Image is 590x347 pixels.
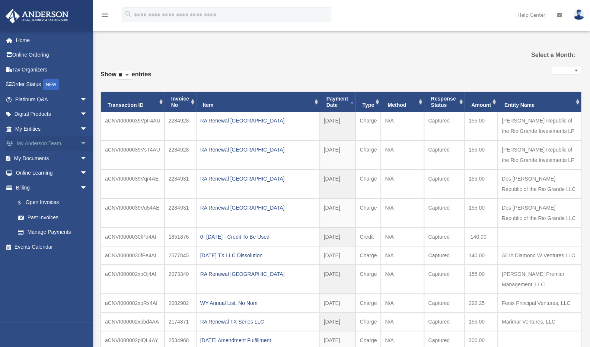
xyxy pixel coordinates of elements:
td: Captured [424,140,465,169]
td: 2082902 [165,294,196,312]
td: N/A [381,294,424,312]
label: Select a Month: [506,50,575,60]
td: 155.00 [465,198,498,227]
td: 155.00 [465,169,498,198]
div: RA Renewal [GEOGRAPHIC_DATA] [200,144,316,155]
td: [DATE] [320,246,356,265]
td: [DATE] [320,198,356,227]
td: Charge [355,140,381,169]
div: 0- [DATE] - Credit To Be Used [200,232,316,242]
a: My Entitiesarrow_drop_down [5,121,99,136]
td: N/A [381,246,424,265]
td: aCNVI0000039Vu54AE [101,198,165,227]
a: $Open Invoices [10,195,99,210]
td: 2284931 [165,198,196,227]
td: N/A [381,312,424,331]
div: RA Renewal [GEOGRAPHIC_DATA] [200,173,316,184]
td: Captured [424,169,465,198]
td: N/A [381,198,424,227]
a: Digital Productsarrow_drop_down [5,107,99,122]
td: [DATE] [320,169,356,198]
td: [DATE] [320,294,356,312]
img: Anderson Advisors Platinum Portal [3,9,71,23]
th: Item: activate to sort column ascending [196,92,320,112]
td: Charge [355,265,381,294]
td: aCNVI000002xpRx4AI [101,294,165,312]
td: [PERSON_NAME] Premier Management, LLC [498,265,581,294]
td: [PERSON_NAME] Republic of the Rio Grande Investments LP [498,140,581,169]
td: Captured [424,112,465,140]
span: arrow_drop_down [80,166,95,181]
td: 2284928 [165,140,196,169]
td: Charge [355,169,381,198]
td: 292.25 [465,294,498,312]
td: Captured [424,227,465,246]
td: Captured [424,198,465,227]
th: Transaction ID: activate to sort column ascending [101,92,165,112]
td: N/A [381,227,424,246]
td: [DATE] [320,312,356,331]
td: Charge [355,246,381,265]
a: Past Invoices [10,210,95,225]
div: [DATE] Amendment Fulfillment [200,335,316,346]
td: Dos [PERSON_NAME] Republic of the Rio Grande LLC [498,198,581,227]
select: Showentries [117,71,132,80]
td: 140.00 [465,246,498,265]
td: N/A [381,265,424,294]
td: Captured [424,312,465,331]
td: [DATE] [320,140,356,169]
td: 2284928 [165,112,196,140]
a: Order StatusNEW [5,77,99,92]
a: Manage Payments [10,225,99,240]
td: aCNVI0000039Vqr4AE [101,169,165,198]
td: 1851876 [165,227,196,246]
a: My Anderson Teamarrow_drop_down [5,136,99,151]
div: RA Renewal [GEOGRAPHIC_DATA] [200,203,316,213]
td: aCNVI0000030fPd4AI [101,227,165,246]
th: Invoice No: activate to sort column ascending [165,92,196,112]
th: Payment Date: activate to sort column ascending [320,92,356,112]
td: Captured [424,294,465,312]
div: RA Renewal [GEOGRAPHIC_DATA] [200,269,316,279]
td: Fenix Principal Ventures, LLC [498,294,581,312]
td: 2577845 [165,246,196,265]
i: menu [101,10,109,19]
i: search [124,10,133,18]
td: aCNVI000002xpOj4AI [101,265,165,294]
td: -140.00 [465,227,498,246]
a: Events Calendar [5,239,99,254]
td: Charge [355,112,381,140]
td: Charge [355,294,381,312]
th: Entity Name: activate to sort column ascending [498,92,581,112]
td: 155.00 [465,112,498,140]
span: arrow_drop_down [80,107,95,122]
td: aCNVI0000039VsT4AU [101,140,165,169]
td: 2284931 [165,169,196,198]
th: Amount: activate to sort column ascending [465,92,498,112]
td: [DATE] [320,265,356,294]
span: arrow_drop_down [80,136,95,152]
a: Online Learningarrow_drop_down [5,166,99,181]
img: User Pic [573,9,584,20]
td: [DATE] [320,227,356,246]
td: Charge [355,198,381,227]
div: [DATE] TX LLC Dissolution [200,250,316,261]
label: Show entries [101,69,151,87]
td: 2073340 [165,265,196,294]
td: aCNVI000002xpbd4AA [101,312,165,331]
div: WY Annual List, No Nom [200,298,316,308]
td: All In Diamond W Ventures LLC [498,246,581,265]
span: arrow_drop_down [80,180,95,195]
td: 155.00 [465,140,498,169]
th: Response Status: activate to sort column ascending [424,92,465,112]
td: N/A [381,169,424,198]
td: [PERSON_NAME] Republic of the Rio Grande Investments LP [498,112,581,140]
td: N/A [381,112,424,140]
a: Billingarrow_drop_down [5,180,99,195]
span: arrow_drop_down [80,151,95,166]
a: Platinum Q&Aarrow_drop_down [5,92,99,107]
a: menu [101,13,109,19]
td: 155.00 [465,265,498,294]
div: RA Renewal [GEOGRAPHIC_DATA] [200,115,316,126]
a: Home [5,33,99,48]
